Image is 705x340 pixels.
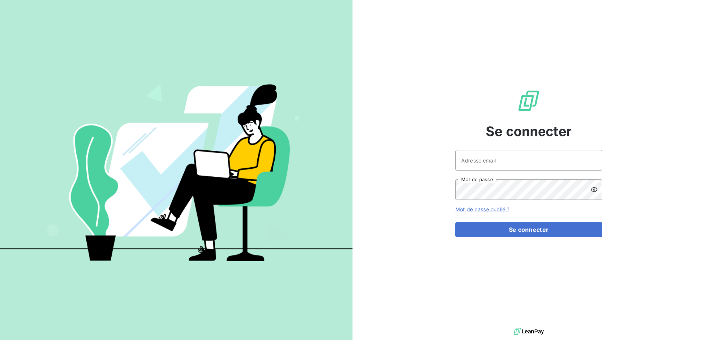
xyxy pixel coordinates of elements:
[517,89,540,113] img: Logo LeanPay
[514,326,544,337] img: logo
[486,121,572,141] span: Se connecter
[455,150,602,171] input: placeholder
[455,206,509,212] a: Mot de passe oublié ?
[455,222,602,237] button: Se connecter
